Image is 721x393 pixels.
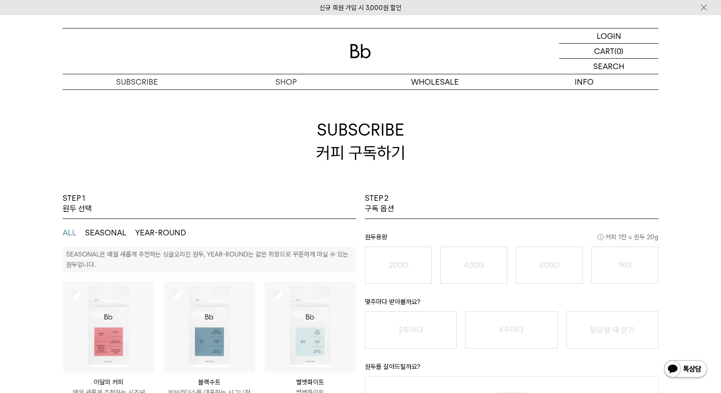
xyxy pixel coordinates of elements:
[85,228,126,238] button: SEASONAL
[63,193,92,214] p: STEP 1 원두 선택
[597,29,621,43] p: LOGIN
[593,59,624,74] p: SEARCH
[559,29,658,44] a: LOGIN
[63,228,76,238] button: ALL
[164,377,255,387] p: 블랙수트
[164,282,255,373] img: 상품이미지
[516,247,583,284] button: 600G
[389,260,408,269] o: 200G
[509,74,658,89] p: INFO
[559,44,658,59] a: CART (0)
[591,247,658,284] button: 1KG
[350,44,371,58] img: 로고
[365,232,658,247] p: 원두용량
[663,359,708,380] img: 카카오톡 채널 1:1 채팅 버튼
[63,282,154,373] img: 상품이미지
[594,44,614,58] p: CART
[465,311,557,349] button: 4주마다
[135,228,186,238] button: YEAR-ROUND
[365,297,658,311] p: 몇주마다 받아볼까요?
[212,74,360,89] a: SHOP
[614,44,623,58] p: (0)
[464,260,484,269] o: 400G
[598,232,658,242] span: 커피 1잔 = 윈두 20g
[440,247,507,284] button: 400G
[360,74,509,89] p: WHOLESALE
[319,4,402,12] a: 신규 회원 가입 시 3,000원 할인
[618,260,632,269] o: 1KG
[365,247,432,284] button: 200G
[566,311,658,349] button: 필요할 때 받기
[66,250,348,269] p: SEASONAL은 매월 새롭게 추천하는 싱글오리진 원두, YEAR-ROUND는 같은 취향으로 꾸준하게 마실 수 있는 원두입니다.
[265,282,356,373] img: 상품이미지
[365,361,658,376] p: 원두를 갈아드릴까요?
[265,377,356,387] p: 벨벳화이트
[63,74,212,89] a: SUBSCRIBE
[63,89,658,193] h2: SUBSCRIBE 커피 구독하기
[365,311,457,349] button: 2주마다
[365,193,394,214] p: STEP 2 구독 옵션
[63,377,154,387] p: 이달의 커피
[539,260,560,269] o: 600G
